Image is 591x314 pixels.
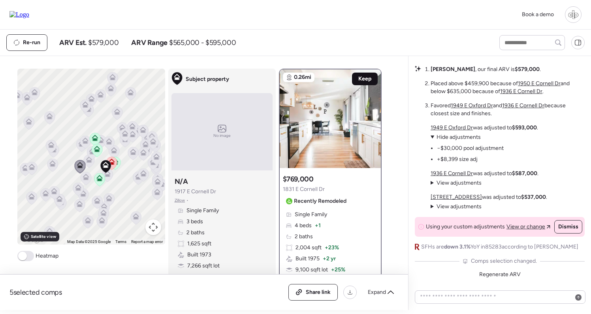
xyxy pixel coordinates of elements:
[431,133,504,141] summary: Hide adjustments
[471,257,537,265] span: Comps selection changed.
[437,144,504,152] li: −$30,000 pool adjustment
[283,174,314,184] h3: $769,000
[115,239,126,244] a: Terms (opens in new tab)
[358,75,371,83] span: Keep
[506,223,550,231] a: View or change
[444,243,471,250] span: down 3.1%
[518,80,561,87] a: 1950 E Cornell Dr
[9,11,29,18] img: Logo
[502,102,544,109] a: 1936 E Cornell Dr
[437,155,478,163] li: +$8,399 size adj
[500,88,542,95] a: 1936 E Cornell Dr
[522,11,554,18] span: Book a demo
[506,223,545,231] span: View or change
[213,133,231,139] span: No image
[23,39,40,47] span: Re-run
[283,185,325,193] span: 1831 E Cornell Dr
[521,194,546,200] strong: $537,000
[431,66,475,73] strong: [PERSON_NAME]
[295,211,327,219] span: Single Family
[431,102,585,118] li: Favored and because closest size and finishes.
[131,239,163,244] a: Report a map error
[59,38,87,47] span: ARV Est.
[294,73,311,81] span: 0.26mi
[295,222,312,230] span: 4 beds
[295,255,320,263] span: Built 1975
[175,177,188,186] h3: N/A
[426,223,505,231] span: Using your custom adjustments
[431,193,547,201] p: was adjusted to .
[175,197,185,204] span: Zillow
[187,262,220,270] span: 7,266 sqft lot
[421,243,578,251] span: SFHs are YoY in 85283 according to [PERSON_NAME]
[187,273,205,281] span: Garage
[431,80,585,95] li: Placed above $459,900 because of and below $635,000 because of .
[437,134,481,140] span: Hide adjustments
[437,179,482,186] span: View adjustments
[31,234,56,240] span: Satellite view
[186,229,205,237] span: 2 baths
[558,223,578,231] span: Dismiss
[306,288,331,296] span: Share link
[186,75,229,83] span: Subject property
[187,240,211,248] span: 1,625 sqft
[512,170,537,177] strong: $587,000
[19,234,45,245] a: Open this area in Google Maps (opens a new window)
[186,207,219,215] span: Single Family
[145,219,161,235] button: Map camera controls
[295,244,322,252] span: 2,004 sqft
[295,233,313,241] span: 2 baths
[315,222,321,230] span: + 1
[451,102,493,109] a: 1949 E Oxford Dr
[512,124,537,131] strong: $593,000
[325,244,339,252] span: + 23%
[187,251,211,259] span: Built 1973
[431,124,473,131] a: 1949 E Oxford Dr
[19,234,45,245] img: Google
[186,197,188,204] span: •
[175,188,216,196] span: 1917 E Cornell Dr
[36,252,58,260] span: Heatmap
[186,218,203,226] span: 3 beds
[437,203,482,210] span: View adjustments
[67,239,111,244] span: Map Data ©2025 Google
[431,203,482,211] summary: View adjustments
[294,197,346,205] span: Recently Remodeled
[431,170,538,178] p: was adjusted to .
[169,38,236,47] span: $565,000 - $595,000
[368,288,386,296] span: Expand
[479,271,521,278] span: Regenerate ARV
[9,288,62,297] span: 5 selected comps
[431,65,541,73] li: , our final ARV is .
[323,255,336,263] span: + 2 yr
[131,38,168,47] span: ARV Range
[88,38,119,47] span: $579,000
[431,170,473,177] a: 1936 E Cornell Dr
[295,266,328,274] span: 9,100 sqft lot
[431,179,482,187] summary: View adjustments
[431,194,482,200] a: [STREET_ADDRESS]
[515,66,540,73] strong: $579,000
[331,266,345,274] span: + 25%
[431,124,538,132] p: was adjusted to .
